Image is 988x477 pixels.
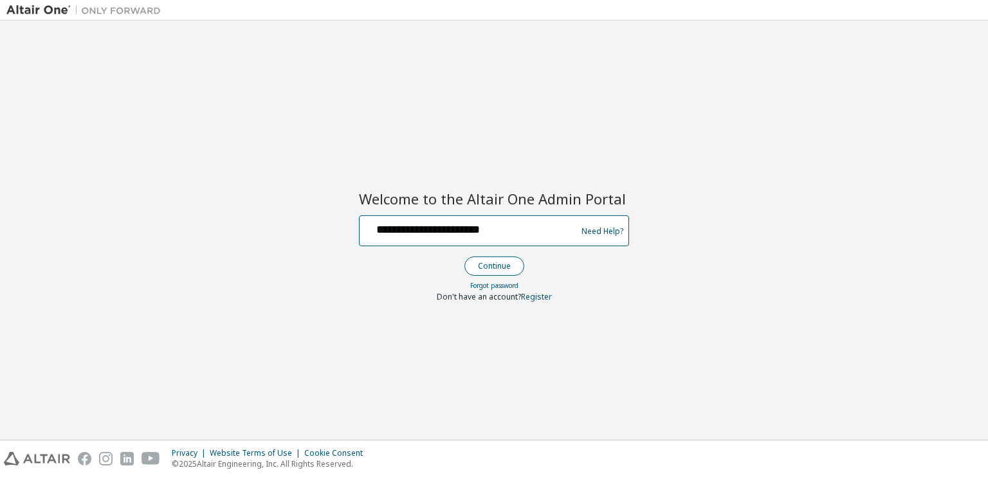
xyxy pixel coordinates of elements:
[210,448,304,458] div: Website Terms of Use
[120,452,134,465] img: linkedin.svg
[4,452,70,465] img: altair_logo.svg
[359,190,629,208] h2: Welcome to the Altair One Admin Portal
[464,256,524,276] button: Continue
[470,281,518,290] a: Forgot password
[437,291,521,302] span: Don't have an account?
[304,448,370,458] div: Cookie Consent
[78,452,91,465] img: facebook.svg
[99,452,113,465] img: instagram.svg
[172,458,370,469] p: © 2025 Altair Engineering, Inc. All Rights Reserved.
[521,291,552,302] a: Register
[142,452,160,465] img: youtube.svg
[6,4,167,17] img: Altair One
[581,231,623,231] a: Need Help?
[172,448,210,458] div: Privacy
